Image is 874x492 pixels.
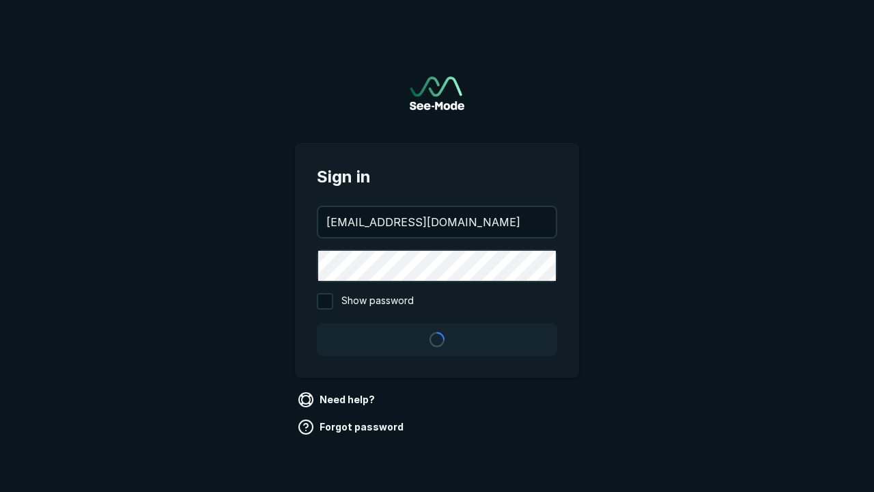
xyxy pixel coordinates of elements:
a: Need help? [295,389,380,411]
input: your@email.com [318,207,556,237]
img: See-Mode Logo [410,77,464,110]
a: Go to sign in [410,77,464,110]
a: Forgot password [295,416,409,438]
span: Show password [341,293,414,310]
span: Sign in [317,165,557,189]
